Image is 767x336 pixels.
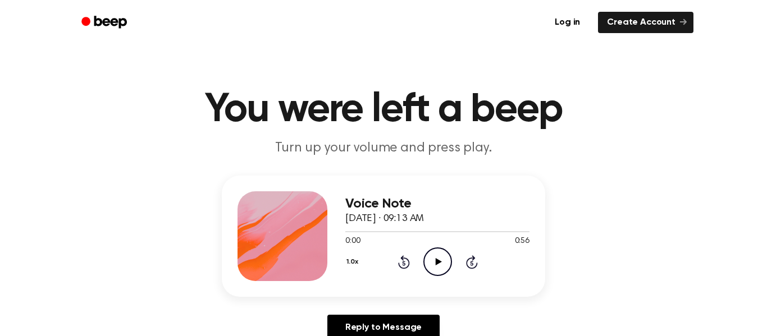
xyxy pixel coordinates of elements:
h3: Voice Note [345,196,529,211]
span: 0:00 [345,236,360,247]
p: Turn up your volume and press play. [168,139,599,158]
a: Beep [74,12,137,34]
a: Log in [544,10,591,35]
a: Create Account [598,12,693,33]
span: 0:56 [515,236,529,247]
span: [DATE] · 09:13 AM [345,214,424,224]
button: 1.0x [345,252,362,271]
h1: You were left a beep [96,90,671,130]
